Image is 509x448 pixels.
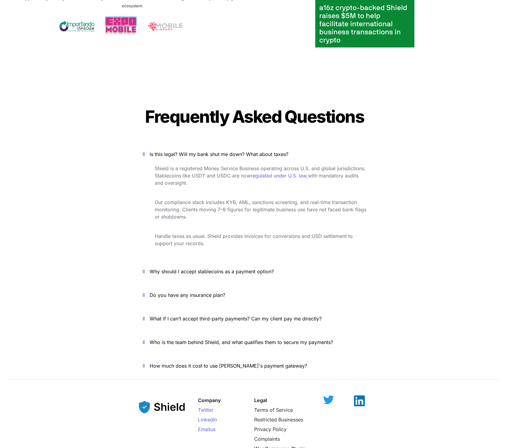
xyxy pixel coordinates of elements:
a: regulated under U.S. law, [251,173,308,179]
a: Twitter [198,407,213,413]
strong: Legal [254,397,267,403]
div: Is this legal? Will my bank shut me down? What about taxes? [134,164,375,257]
span: us [210,426,216,432]
span: Why should I accept stablecoins as a payment option? [150,268,274,274]
a: Restricted Businesses [254,417,303,423]
button: Who is the team behind Shield, and what qualifies them to secure my payments? [134,333,375,352]
a: Privacy Policy [254,426,287,432]
a: Terms of Service [254,407,293,413]
span: Shield is a registered Money Service Business operating across U.S. and global jurisdictions. Sta... [155,165,367,179]
button: What if I can’t accept third-party payments? Can my client pay me directly? [134,309,375,328]
span: Our compliance stack includes KYB, AML, sanctions screening, and real-time transaction monitoring... [155,199,368,220]
span: How much does it cost to use [PERSON_NAME]'s payment gateway? [150,363,307,369]
span: Handle taxes as usual. Shield provides invoices for conversions and USD settlement to support you... [155,233,354,246]
span: Who is the team behind Shield, and what qualifies them to secure my payments? [150,339,333,345]
button: How much does it cost to use [PERSON_NAME]'s payment gateway? [134,356,375,375]
span: What if I can’t accept third-party payments? Can my client pay me directly? [150,316,322,322]
a: Complaints [254,436,280,442]
a: LinkedIn [198,417,217,423]
span: Frequently Asked Questions [145,106,364,127]
button: Is this legal? Will my bank shut me down? What about taxes? [134,145,375,164]
span: Email [198,426,210,432]
span: with mandatory audits and oversight. [155,173,360,186]
button: Why should I accept stablecoins as a payment option? [134,262,375,281]
span: Is this legal? Will my bank shut me down? What about taxes? [150,151,288,157]
span: Do you have any insurance plan? [150,292,225,298]
button: Do you have any insurance plan? [134,286,375,304]
a: Emailus [198,426,216,432]
strong: Company [198,397,221,403]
